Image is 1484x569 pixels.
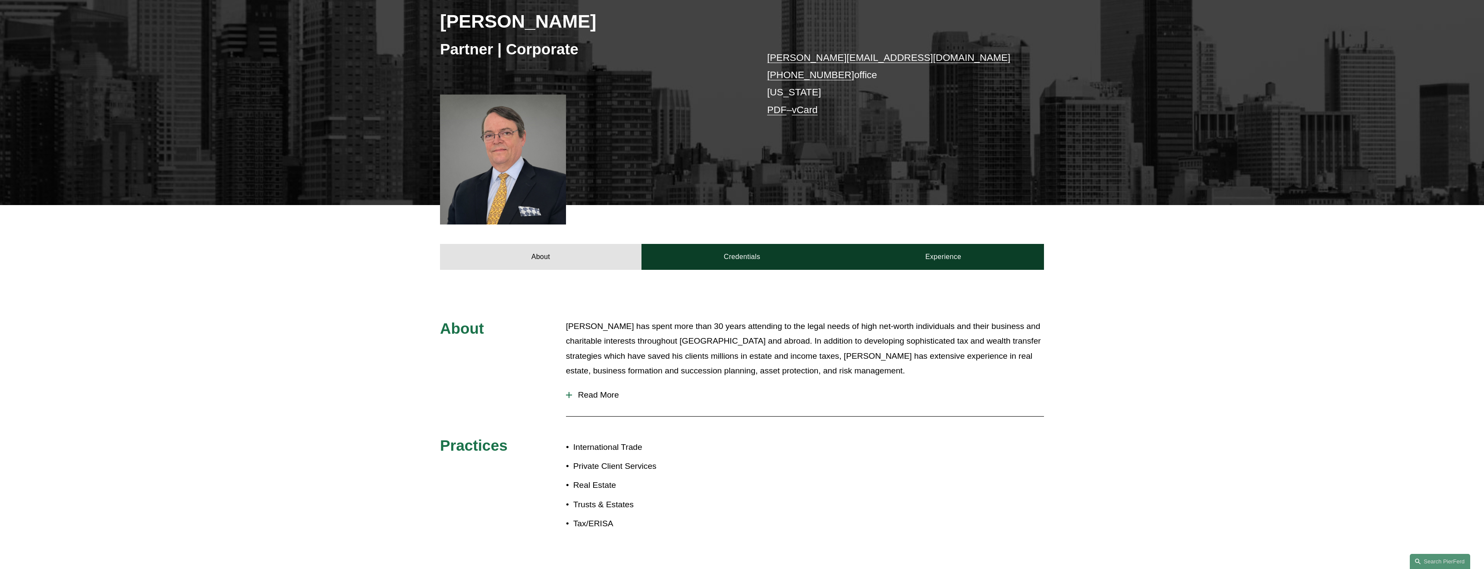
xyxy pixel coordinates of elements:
[440,40,742,59] h3: Partner | Corporate
[440,437,508,454] span: Practices
[767,104,786,115] a: PDF
[440,244,641,270] a: About
[767,70,854,80] a: [PHONE_NUMBER]
[767,52,1010,63] a: [PERSON_NAME][EMAIL_ADDRESS][DOMAIN_NAME]
[573,478,742,493] p: Real Estate
[641,244,843,270] a: Credentials
[566,384,1044,406] button: Read More
[566,319,1044,379] p: [PERSON_NAME] has spent more than 30 years attending to the legal needs of high net-worth individ...
[792,104,818,115] a: vCard
[572,390,1044,400] span: Read More
[843,244,1044,270] a: Experience
[573,459,742,474] p: Private Client Services
[440,10,742,32] h2: [PERSON_NAME]
[767,49,1019,119] p: office [US_STATE] –
[573,516,742,531] p: Tax/ERISA
[573,440,742,455] p: International Trade
[440,320,484,337] span: About
[573,497,742,512] p: Trusts & Estates
[1410,554,1470,569] a: Search this site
